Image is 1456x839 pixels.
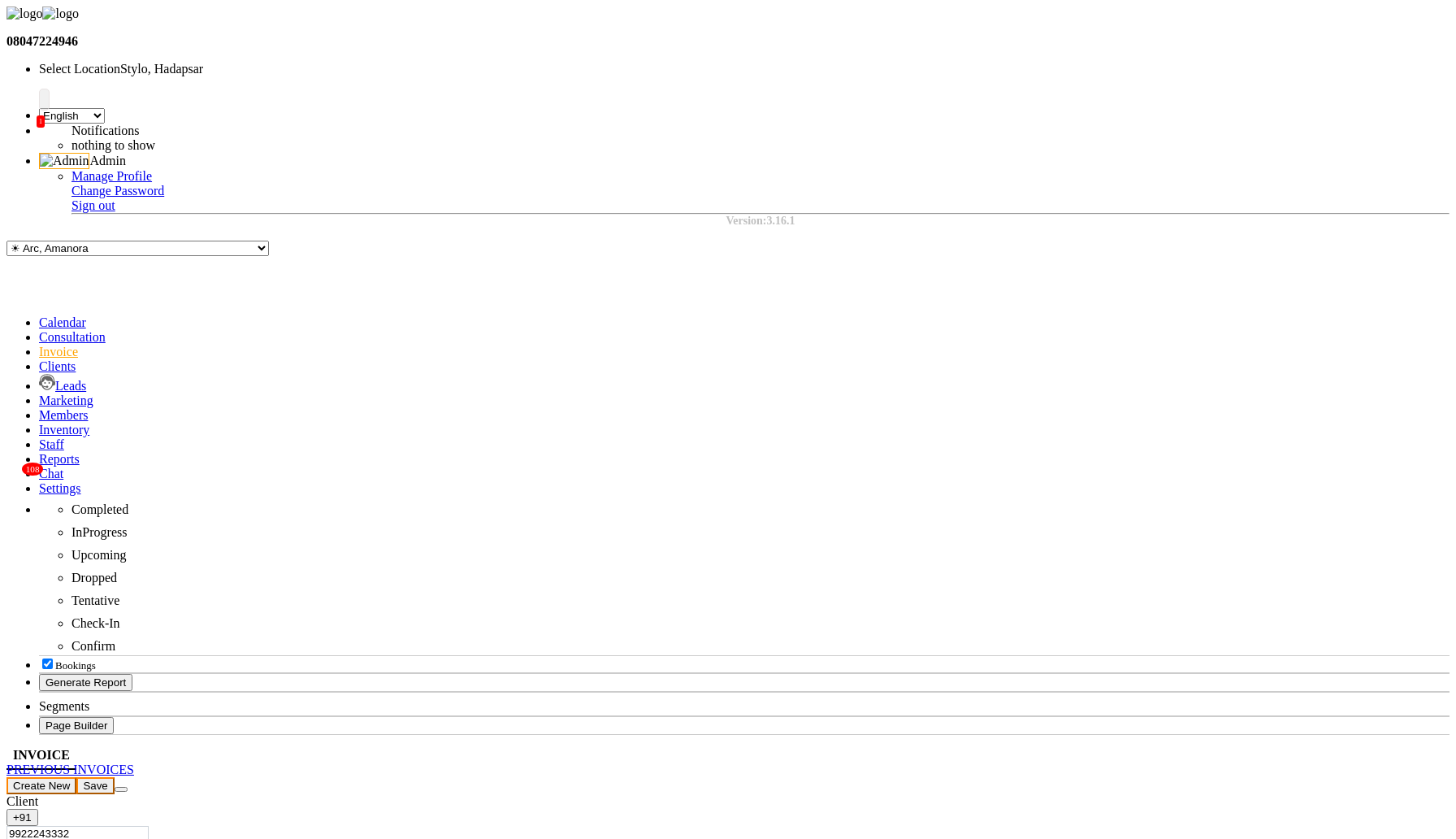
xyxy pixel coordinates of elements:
a: Change Password [71,184,164,198]
a: Calendar [39,315,86,329]
span: Leads [55,379,86,393]
span: Completed [71,502,128,516]
button: +91 [6,809,38,826]
b: 08047224946 [6,34,78,48]
a: Sign out [71,198,115,212]
a: Invoice [39,345,78,359]
button: Create New [6,777,76,794]
a: Marketing [39,393,93,407]
a: Settings [39,481,81,495]
span: Confirm [71,639,115,653]
span: 1 [37,115,45,128]
div: Notifications [71,124,478,138]
div: Version:3.16.1 [71,215,1449,228]
a: Leads [39,379,86,393]
a: Clients [39,359,76,373]
img: logo [6,7,42,21]
a: Inventory [39,423,89,437]
span: Chat [39,467,63,480]
a: Consultation [39,330,106,344]
button: Save [76,777,114,794]
span: Bookings [55,659,96,672]
button: Generate Report [39,674,132,691]
img: logo [42,7,78,21]
a: Manage Profile [71,169,152,183]
a: 108Chat [39,467,63,480]
a: Members [39,408,88,422]
li: nothing to show [71,138,478,153]
button: Page Builder [39,717,114,734]
img: Admin [39,153,89,169]
span: InProgress [71,525,127,539]
span: Tentative [71,593,119,607]
a: Staff [39,437,64,451]
span: Dropped [71,571,117,585]
span: Upcoming [71,548,127,562]
a: Reports [39,452,80,466]
span: 108 [22,463,43,476]
a: INVOICE [6,741,76,770]
span: Admin [89,154,125,167]
label: Client [6,794,38,808]
span: Check-In [71,616,120,630]
span: Segments [39,699,89,713]
a: PREVIOUS INVOICES [6,763,134,776]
